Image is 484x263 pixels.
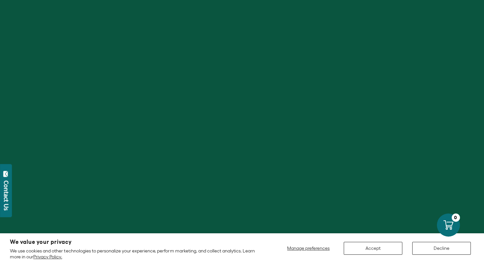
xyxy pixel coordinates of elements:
a: Privacy Policy. [33,254,62,259]
button: Manage preferences [283,242,334,255]
button: Decline [412,242,471,255]
div: 0 [452,214,460,222]
h2: We value your privacy [10,239,260,245]
span: Manage preferences [287,246,330,251]
p: We use cookies and other technologies to personalize your experience, perform marketing, and coll... [10,248,260,260]
div: Contact Us [3,181,10,211]
button: Accept [344,242,402,255]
